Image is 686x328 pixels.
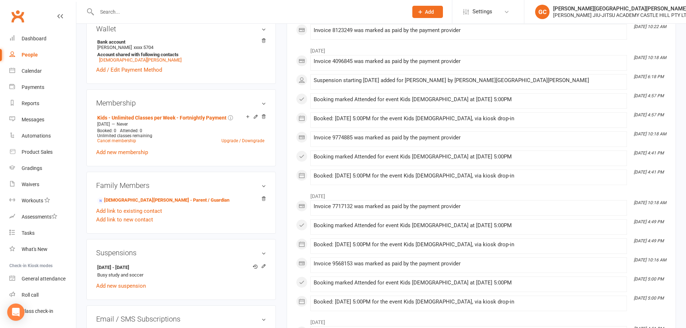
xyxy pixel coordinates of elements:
button: Add [412,6,443,18]
a: Workouts [9,193,76,209]
div: Booking marked Attended for event Kids [DEMOGRAPHIC_DATA] at [DATE] 5:00PM [314,223,624,229]
div: Suspension starting [DATE] added for [PERSON_NAME] by [PERSON_NAME][GEOGRAPHIC_DATA][PERSON_NAME] [314,77,624,84]
a: Add new membership [96,149,148,156]
div: Invoice 9568153 was marked as paid by the payment provider [314,261,624,267]
i: [DATE] 4:49 PM [634,238,664,243]
div: Reports [22,100,39,106]
a: Waivers [9,176,76,193]
i: [DATE] 4:41 PM [634,170,664,175]
div: Invoice 8123249 was marked as paid by the payment provider [314,27,624,33]
li: [DATE] [296,315,667,326]
a: General attendance kiosk mode [9,271,76,287]
span: Booked: 0 [97,128,116,133]
div: Booked: [DATE] 5:00PM for the event Kids [DEMOGRAPHIC_DATA], via kiosk drop-in [314,242,624,248]
div: Automations [22,133,51,139]
strong: Bank account [97,39,263,45]
a: Roll call [9,287,76,303]
a: Tasks [9,225,76,241]
i: [DATE] 10:18 AM [634,55,666,60]
i: [DATE] 4:57 PM [634,93,664,98]
a: Add link to new contact [96,215,153,224]
a: Clubworx [9,7,27,25]
strong: [DATE] - [DATE] [97,264,263,271]
div: General attendance [22,276,66,282]
i: [DATE] 10:18 AM [634,200,666,205]
div: Payments [22,84,44,90]
div: Booked: [DATE] 5:00PM for the event Kids [DEMOGRAPHIC_DATA], via kiosk drop-in [314,116,624,122]
div: Roll call [22,292,39,298]
span: Never [117,122,128,127]
div: Product Sales [22,149,53,155]
div: Tasks [22,230,35,236]
i: [DATE] 10:22 AM [634,24,666,29]
h3: Family Members [96,181,266,189]
div: Calendar [22,68,42,74]
div: Workouts [22,198,43,203]
a: Add new suspension [96,283,146,289]
h3: Email / SMS Subscriptions [96,315,266,323]
div: Invoice 9774885 was marked as paid by the payment provider [314,135,624,141]
div: Invoice 4096845 was marked as paid by the payment provider [314,58,624,64]
div: Invoice 7717132 was marked as paid by the payment provider [314,203,624,210]
i: [DATE] 4:57 PM [634,112,664,117]
div: GC [535,5,550,19]
a: Add link to existing contact [96,207,162,215]
li: Busy study and soccer [96,262,266,280]
li: [DATE] [296,189,667,200]
h3: Suspensions [96,249,266,257]
a: Payments [9,79,76,95]
a: Product Sales [9,144,76,160]
a: Kids - Unlimited Classes per Week - Fortnightly Payment [97,115,227,121]
div: Open Intercom Messenger [7,304,24,321]
span: Add [425,9,434,15]
div: Class check-in [22,308,53,314]
span: Unlimited classes remaining [97,133,152,138]
a: Reports [9,95,76,112]
a: Assessments [9,209,76,225]
div: Booking marked Attended for event Kids [DEMOGRAPHIC_DATA] at [DATE] 5:00PM [314,154,624,160]
li: [DATE] [296,43,667,55]
div: Booking marked Attended for event Kids [DEMOGRAPHIC_DATA] at [DATE] 5:00PM [314,96,624,103]
i: [DATE] 6:18 PM [634,74,664,79]
h3: Membership [96,99,266,107]
h3: Wallet [96,25,266,33]
input: Search... [95,7,403,17]
a: Messages [9,112,76,128]
i: [DATE] 4:49 PM [634,219,664,224]
div: Dashboard [22,36,46,41]
i: [DATE] 10:18 AM [634,131,666,136]
i: [DATE] 5:00 PM [634,277,664,282]
div: — [95,121,266,127]
a: Dashboard [9,31,76,47]
span: Attended: 0 [120,128,142,133]
i: [DATE] 5:00 PM [634,296,664,301]
div: Booked: [DATE] 5:00PM for the event Kids [DEMOGRAPHIC_DATA], via kiosk drop-in [314,173,624,179]
span: [DATE] [97,122,110,127]
div: People [22,52,38,58]
a: Upgrade / Downgrade [221,138,264,143]
a: Class kiosk mode [9,303,76,319]
a: [DEMOGRAPHIC_DATA][PERSON_NAME] [99,57,181,63]
li: [PERSON_NAME] [96,38,266,64]
a: Add / Edit Payment Method [96,66,162,74]
div: Waivers [22,181,39,187]
div: Booking marked Attended for event Kids [DEMOGRAPHIC_DATA] at [DATE] 5:00PM [314,280,624,286]
i: [DATE] 10:16 AM [634,257,666,262]
span: xxxx 5704 [134,45,153,50]
i: [DATE] 4:41 PM [634,150,664,156]
div: Gradings [22,165,42,171]
div: Booked: [DATE] 5:00PM for the event Kids [DEMOGRAPHIC_DATA], via kiosk drop-in [314,299,624,305]
a: People [9,47,76,63]
a: Gradings [9,160,76,176]
div: Assessments [22,214,57,220]
a: Cancel membership [97,138,136,143]
a: Calendar [9,63,76,79]
span: Settings [472,4,492,20]
a: Automations [9,128,76,144]
a: [DEMOGRAPHIC_DATA][PERSON_NAME] - Parent / Guardian [97,197,229,204]
a: What's New [9,241,76,257]
strong: Account shared with following contacts [97,52,263,57]
div: Messages [22,117,44,122]
div: What's New [22,246,48,252]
